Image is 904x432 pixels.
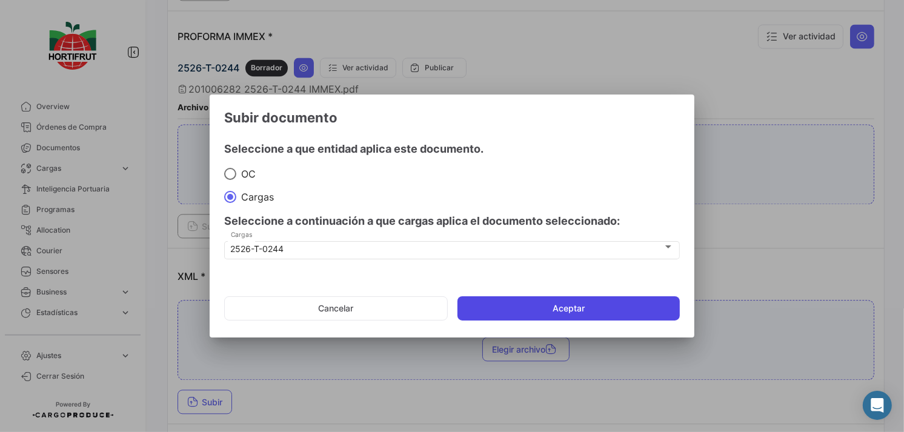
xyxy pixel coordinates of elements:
span: Cargas [236,191,274,203]
h4: Seleccione a continuación a que cargas aplica el documento seleccionado: [224,213,680,230]
div: Abrir Intercom Messenger [863,391,892,420]
mat-select-trigger: 2526-T-0244 [231,244,284,254]
h4: Seleccione a que entidad aplica este documento. [224,141,680,158]
span: OC [236,168,256,180]
button: Aceptar [457,296,680,321]
button: Cancelar [224,296,448,321]
h3: Subir documento [224,109,680,126]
